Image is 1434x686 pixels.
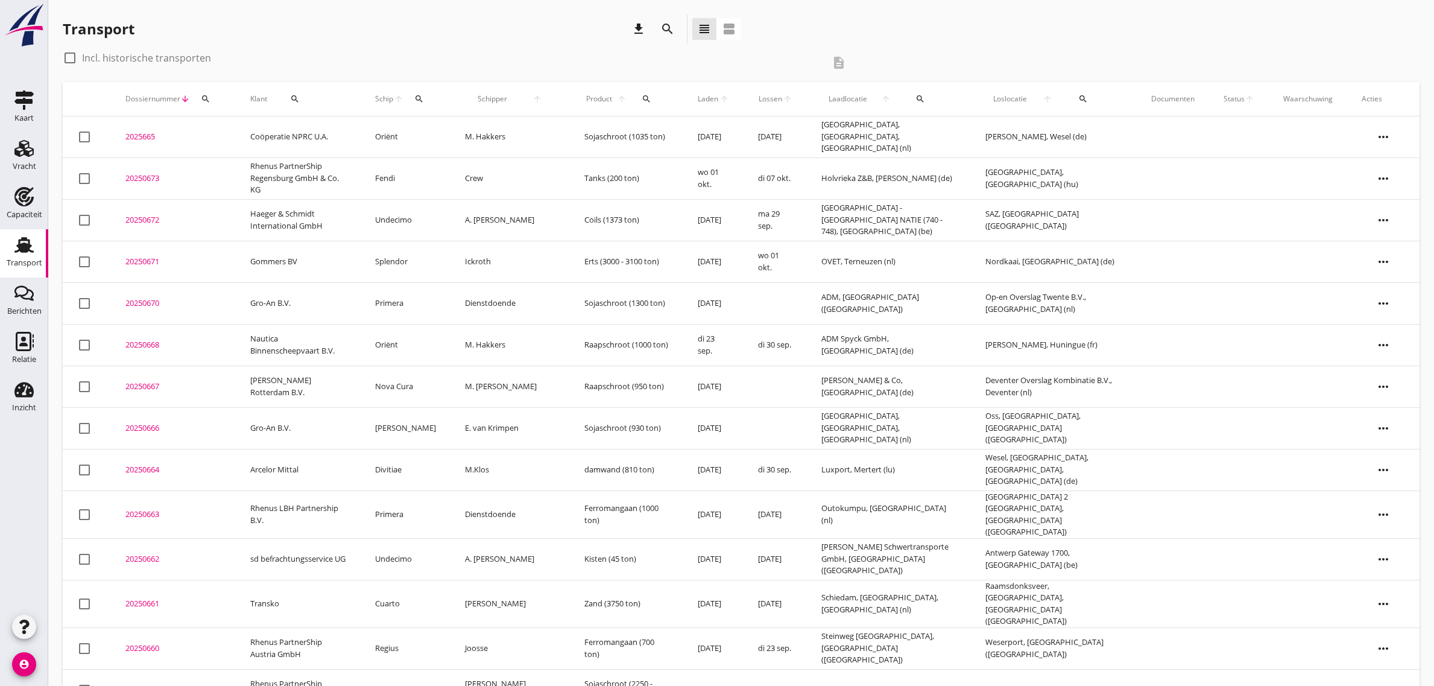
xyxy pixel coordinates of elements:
[744,116,807,158] td: [DATE]
[683,627,744,669] td: [DATE]
[697,22,712,36] i: view_headline
[236,449,361,491] td: Arcelor Mittal
[570,324,683,366] td: Raapschroot (1000 ton)
[807,491,971,538] td: Outokumpu, [GEOGRAPHIC_DATA] (nl)
[450,580,570,627] td: [PERSON_NAME]
[744,241,807,282] td: wo 01 okt.
[361,324,450,366] td: Oriënt
[12,652,36,676] i: account_circle
[698,94,719,104] span: Laden
[450,538,570,580] td: A. [PERSON_NAME]
[971,282,1137,324] td: Op-en Overslag Twente B.V., [GEOGRAPHIC_DATA] (nl)
[683,366,744,407] td: [DATE]
[971,199,1137,241] td: SAZ, [GEOGRAPHIC_DATA] ([GEOGRAPHIC_DATA])
[1366,453,1400,487] i: more_horiz
[807,282,971,324] td: ADM, [GEOGRAPHIC_DATA] ([GEOGRAPHIC_DATA])
[683,199,744,241] td: [DATE]
[414,94,424,104] i: search
[683,449,744,491] td: [DATE]
[361,491,450,538] td: Primera
[1362,94,1405,104] div: Acties
[290,94,300,104] i: search
[82,52,211,64] label: Incl. historische transporten
[125,339,221,351] div: 20250668
[570,241,683,282] td: Erts (3000 - 3100 ton)
[570,491,683,538] td: Ferromangaan (1000 ton)
[570,580,683,627] td: Zand (3750 ton)
[807,199,971,241] td: [GEOGRAPHIC_DATA] - [GEOGRAPHIC_DATA] NATIE (740 - 748), [GEOGRAPHIC_DATA] (be)
[361,538,450,580] td: Undecimo
[660,22,675,36] i: search
[201,94,210,104] i: search
[744,580,807,627] td: [DATE]
[971,627,1137,669] td: Weserport, [GEOGRAPHIC_DATA] ([GEOGRAPHIC_DATA])
[236,282,361,324] td: Gro-An B.V.
[570,538,683,580] td: Kisten (45 ton)
[1366,287,1400,320] i: more_horiz
[1366,632,1400,665] i: more_horiz
[570,157,683,199] td: Tanks (200 ton)
[758,94,782,104] span: Lossen
[125,553,221,565] div: 20250662
[971,241,1137,282] td: Nordkaai, [GEOGRAPHIC_DATA] (de)
[361,366,450,407] td: Nova Cura
[1151,94,1195,104] div: Documenten
[915,94,925,104] i: search
[450,199,570,241] td: A. [PERSON_NAME]
[125,464,221,476] div: 20250664
[570,199,683,241] td: Coils (1373 ton)
[125,214,221,226] div: 20250672
[719,94,729,104] i: arrow_upward
[450,157,570,199] td: Crew
[744,627,807,669] td: di 23 sep.
[236,199,361,241] td: Haeger & Schmidt International GmbH
[971,407,1137,449] td: Oss, [GEOGRAPHIC_DATA], [GEOGRAPHIC_DATA] ([GEOGRAPHIC_DATA])
[807,366,971,407] td: [PERSON_NAME] & Co, [GEOGRAPHIC_DATA] (de)
[782,94,792,104] i: arrow_upward
[683,157,744,199] td: wo 01 okt.
[393,94,403,104] i: arrow_upward
[1245,94,1254,104] i: arrow_upward
[125,297,221,310] div: 20250670
[971,324,1137,366] td: [PERSON_NAME], Huningue (fr)
[570,282,683,324] td: Sojaschroot (1300 ton)
[971,449,1137,491] td: Wesel, [GEOGRAPHIC_DATA], [GEOGRAPHIC_DATA], [GEOGRAPHIC_DATA] (de)
[1366,370,1400,404] i: more_horiz
[570,627,683,669] td: Ferromangaan (700 ton)
[1366,203,1400,237] i: more_horiz
[125,131,221,143] div: 2025665
[683,407,744,449] td: [DATE]
[450,407,570,449] td: E. van Krimpen
[450,116,570,158] td: M. Hakkers
[450,241,570,282] td: Ickroth
[971,366,1137,407] td: Deventer Overslag Kombinatie B.V., Deventer (nl)
[375,94,394,104] span: Schip
[683,491,744,538] td: [DATE]
[1366,411,1400,445] i: more_horiz
[125,509,221,521] div: 20250663
[1366,328,1400,362] i: more_horiz
[236,324,361,366] td: Nautica Binnenscheepvaart B.V.
[180,94,190,104] i: arrow_downward
[744,449,807,491] td: di 30 sep.
[450,449,570,491] td: M.Klos
[614,94,628,104] i: arrow_upward
[971,116,1137,158] td: [PERSON_NAME], Wesel (de)
[1283,94,1333,104] div: Waarschuwing
[125,381,221,393] div: 20250667
[821,94,874,104] span: Laadlocatie
[125,94,180,104] span: Dossiernummer
[744,157,807,199] td: di 07 okt.
[807,157,971,199] td: Holvrieka Z&B, [PERSON_NAME] (de)
[683,324,744,366] td: di 23 sep.
[12,404,36,411] div: Inzicht
[13,162,36,170] div: Vracht
[125,643,221,655] div: 20250660
[744,491,807,538] td: [DATE]
[7,211,42,218] div: Capaciteit
[7,259,42,267] div: Transport
[250,84,346,113] div: Klant
[683,538,744,580] td: [DATE]
[12,355,36,363] div: Relatie
[584,94,614,104] span: Product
